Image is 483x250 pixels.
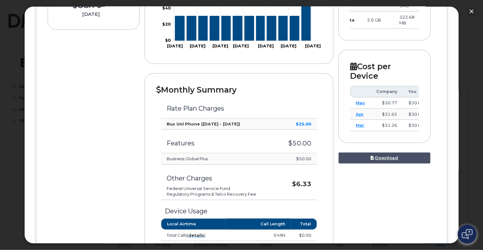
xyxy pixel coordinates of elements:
[291,218,317,230] th: Total
[161,230,226,241] td: Total Calls
[462,229,473,239] img: Open chat
[356,123,364,128] a: Mar
[161,218,226,230] th: Local Airtime
[283,140,311,147] h3: $50.00
[167,175,272,182] h3: Other Charges
[226,230,291,241] td: 0 MIN
[338,152,430,164] a: Download
[188,233,204,238] a: details
[371,109,403,120] td: $31.65
[167,191,272,197] li: Regulatory Programs & Telco Recovery Fee
[356,112,364,117] a: Apr
[167,186,272,192] li: Federal Universal Service Fund
[291,230,317,241] td: $0.00
[167,105,312,112] h3: Rate Plan Charges
[187,233,206,238] span: ( )
[403,109,429,120] td: $30.60
[371,120,403,131] td: $31.26
[292,180,311,188] strong: $6.33
[161,153,277,165] td: Business Global Plus
[167,140,272,147] h3: Features
[403,120,429,131] td: $30.60
[167,121,240,126] strong: Bus Unl Phone ([DATE] - [DATE])
[277,153,317,165] td: $50.00
[226,218,291,230] th: Call Length
[296,121,311,126] strong: $25.00
[161,208,317,215] h3: Device Usage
